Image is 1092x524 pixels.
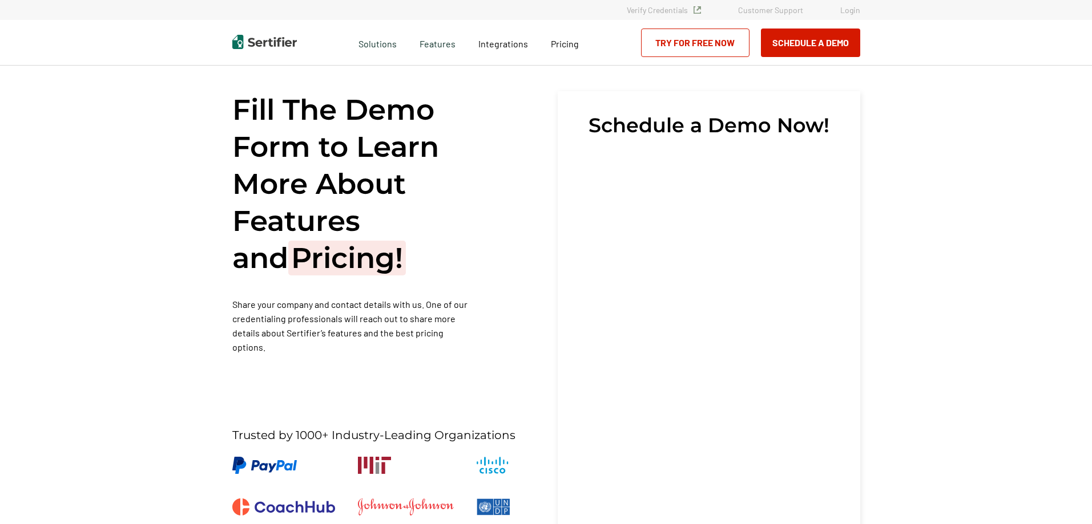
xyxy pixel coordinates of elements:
[694,6,701,14] img: Verified
[358,498,454,515] img: Johnson & Johnson
[627,5,701,15] a: Verify Credentials
[840,5,860,15] a: Login
[641,29,750,57] a: Try for Free Now
[358,35,397,50] span: Solutions
[358,457,391,474] img: Massachusetts Institute of Technology
[232,91,474,277] h1: Fill The Demo Form to Learn More About Features and
[761,29,860,57] button: Schedule a Demo
[232,428,515,442] span: Trusted by 1000+ Industry-Leading Organizations
[477,457,509,474] img: Cisco
[738,5,803,15] a: Customer Support
[232,457,297,474] img: PayPal
[478,38,528,49] span: Integrations
[288,241,406,275] span: Pricing!
[232,35,297,49] img: Sertifier | Digital Credentialing Platform
[232,297,474,354] p: Share your company and contact details with us. One of our credentialing professionals will reach...
[589,114,829,137] span: Schedule a Demo Now!
[477,498,510,515] img: UNDP
[551,38,579,49] span: Pricing
[420,35,456,50] span: Features
[551,35,579,50] a: Pricing
[232,498,335,515] img: CoachHub
[478,35,528,50] a: Integrations
[1035,469,1092,524] iframe: Chat Widget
